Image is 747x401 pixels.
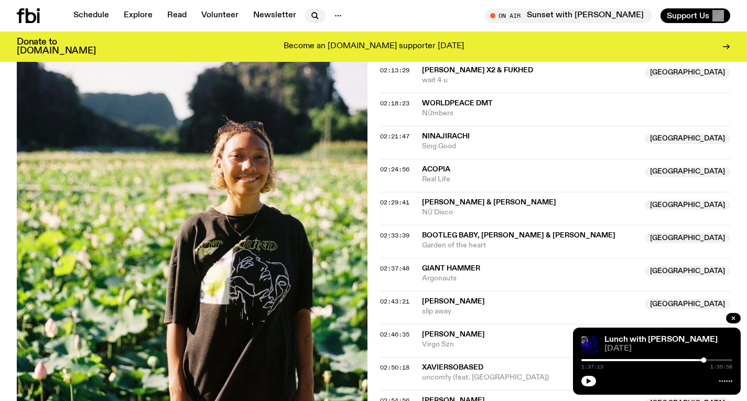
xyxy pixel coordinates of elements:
span: Nữmbers [422,109,731,118]
button: 02:21:47 [380,134,409,139]
span: Worldpeace DMT [422,100,493,107]
span: Sing Good [422,142,639,151]
a: Schedule [67,8,115,23]
span: Tune in live [496,12,647,19]
span: Nữ Disco [422,208,639,218]
span: 1:37:13 [581,364,603,370]
button: On AirSunset with [PERSON_NAME] [485,8,652,23]
span: 02:46:35 [380,330,409,339]
h3: Donate to [DOMAIN_NAME] [17,38,96,56]
span: 02:33:39 [380,231,409,240]
span: 02:18:23 [380,99,409,107]
span: wait 4 u [422,75,639,85]
span: 02:21:47 [380,132,409,140]
span: 02:43:21 [380,297,409,306]
span: [PERSON_NAME] X2 & FUKHED [422,67,533,74]
span: 02:37:48 [380,264,409,273]
span: 02:50:18 [380,363,409,372]
span: [GEOGRAPHIC_DATA] [645,233,730,243]
span: [PERSON_NAME] [422,331,485,338]
button: 02:33:39 [380,233,409,239]
span: Real Life [422,175,639,185]
button: 02:37:48 [380,266,409,272]
button: 02:13:29 [380,68,409,73]
span: uncomfy (feat. [GEOGRAPHIC_DATA]) [422,373,731,383]
span: [GEOGRAPHIC_DATA] [645,68,730,78]
button: 02:24:56 [380,167,409,172]
span: Bootleg Baby, [PERSON_NAME] & [PERSON_NAME] [422,232,615,239]
a: Volunteer [195,8,245,23]
span: [GEOGRAPHIC_DATA] [645,266,730,276]
a: Lunch with [PERSON_NAME] [604,335,718,344]
span: 02:13:29 [380,66,409,74]
span: Support Us [667,11,709,20]
a: Newsletter [247,8,302,23]
span: [GEOGRAPHIC_DATA] [645,299,730,309]
span: xaviersobased [422,364,483,371]
span: Acopia [422,166,450,173]
button: 02:18:23 [380,101,409,106]
span: [GEOGRAPHIC_DATA] [645,134,730,144]
span: Garden of the heart [422,241,639,251]
button: Support Us [661,8,730,23]
button: 02:50:18 [380,365,409,371]
span: [DATE] [604,345,732,353]
span: Giant Hammer [422,265,480,272]
button: 02:29:41 [380,200,409,205]
p: Become an [DOMAIN_NAME] supporter [DATE] [284,42,464,51]
span: Argonauts [422,274,639,284]
span: slip away [422,307,639,317]
span: 02:24:56 [380,165,409,174]
button: 02:46:35 [380,332,409,338]
span: 02:29:41 [380,198,409,207]
button: 02:43:21 [380,299,409,305]
span: [GEOGRAPHIC_DATA] [645,167,730,177]
span: [GEOGRAPHIC_DATA] [645,200,730,210]
span: [PERSON_NAME] & [PERSON_NAME] [422,199,556,206]
span: Virgo Szn [422,340,639,350]
a: Read [161,8,193,23]
span: [PERSON_NAME] [422,298,485,305]
a: Explore [117,8,159,23]
span: 1:59:58 [710,364,732,370]
span: Ninajirachi [422,133,470,140]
